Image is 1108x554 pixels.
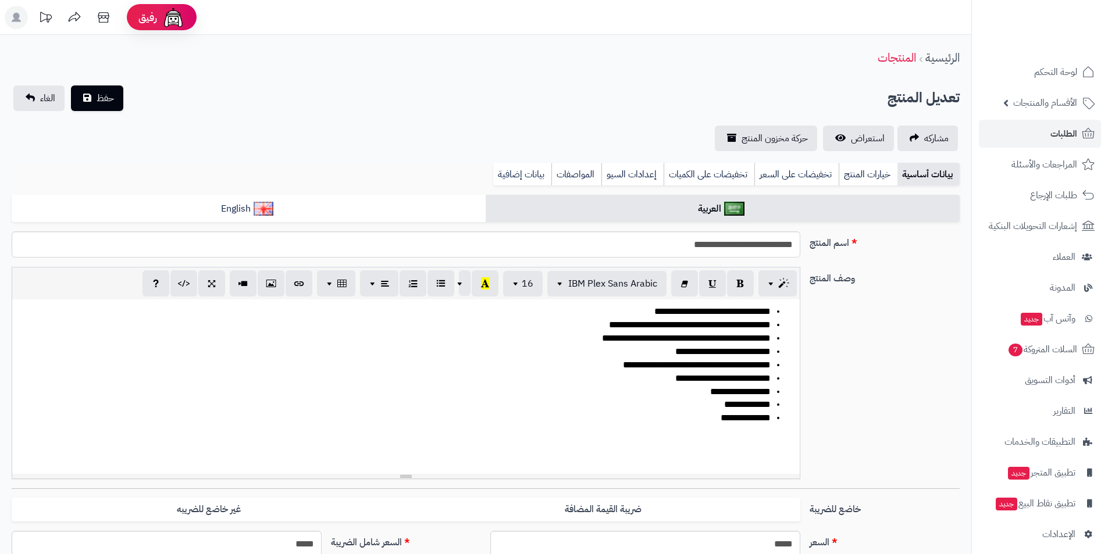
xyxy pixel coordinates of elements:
[13,85,65,111] a: الغاء
[754,163,839,186] a: تخفيضات على السعر
[1008,343,1023,357] span: 7
[839,163,897,186] a: خيارات المنتج
[1021,313,1042,326] span: جديد
[925,49,960,66] a: الرئيسية
[996,498,1017,510] span: جديد
[326,531,486,549] label: السعر شامل الضريبة
[979,151,1101,178] a: المراجعات والأسئلة
[40,91,55,105] span: الغاء
[1020,310,1075,327] span: وآتس آب
[254,202,274,216] img: English
[664,163,754,186] a: تخفيضات على الكميات
[805,231,964,250] label: اسم المنتج
[547,271,667,296] button: IBM Plex Sans Arabic
[897,163,960,186] a: بيانات أساسية
[805,498,964,516] label: خاضع للضريبة
[1008,467,1029,480] span: جديد
[1030,187,1077,203] span: طلبات الإرجاع
[742,131,808,145] span: حركة مخزون المنتج
[979,212,1101,240] a: إشعارات التحويلات البنكية
[888,86,960,110] h2: تعديل المنتج
[979,305,1101,333] a: وآتس آبجديد
[924,131,949,145] span: مشاركه
[522,277,533,291] span: 16
[979,520,1101,548] a: الإعدادات
[979,274,1101,302] a: المدونة
[979,243,1101,271] a: العملاء
[805,267,964,285] label: وصف المنتج
[1053,403,1075,419] span: التقارير
[724,202,744,216] img: العربية
[162,6,185,29] img: ai-face.png
[12,195,486,223] a: English
[1025,372,1075,388] span: أدوات التسويق
[138,10,157,24] span: رفيق
[12,498,406,521] label: غير خاضع للضريبه
[979,120,1101,148] a: الطلبات
[851,131,885,145] span: استعراض
[979,489,1101,517] a: تطبيق نقاط البيعجديد
[1029,13,1097,37] img: logo-2.png
[1050,280,1075,296] span: المدونة
[1042,526,1075,542] span: الإعدادات
[503,271,543,296] button: 16
[1013,95,1077,111] span: الأقسام والمنتجات
[979,397,1101,425] a: التقارير
[715,126,817,151] a: حركة مخزون المنتج
[493,163,551,186] a: بيانات إضافية
[551,163,601,186] a: المواصفات
[979,335,1101,363] a: السلات المتروكة7
[31,6,60,32] a: تحديثات المنصة
[878,49,916,66] a: المنتجات
[897,126,958,151] a: مشاركه
[1011,156,1077,173] span: المراجعات والأسئلة
[71,85,123,111] button: حفظ
[979,428,1101,456] a: التطبيقات والخدمات
[989,218,1077,234] span: إشعارات التحويلات البنكية
[823,126,894,151] a: استعراض
[1007,464,1075,481] span: تطبيق المتجر
[979,366,1101,394] a: أدوات التسويق
[1004,434,1075,450] span: التطبيقات والخدمات
[97,91,114,105] span: حفظ
[979,58,1101,86] a: لوحة التحكم
[486,195,960,223] a: العربية
[979,181,1101,209] a: طلبات الإرجاع
[805,531,964,549] label: السعر
[601,163,664,186] a: إعدادات السيو
[1034,64,1077,80] span: لوحة التحكم
[1053,249,1075,265] span: العملاء
[1050,126,1077,142] span: الطلبات
[979,459,1101,487] a: تطبيق المتجرجديد
[995,495,1075,512] span: تطبيق نقاط البيع
[568,277,657,291] span: IBM Plex Sans Arabic
[406,498,800,521] label: ضريبة القيمة المضافة
[1007,341,1077,358] span: السلات المتروكة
